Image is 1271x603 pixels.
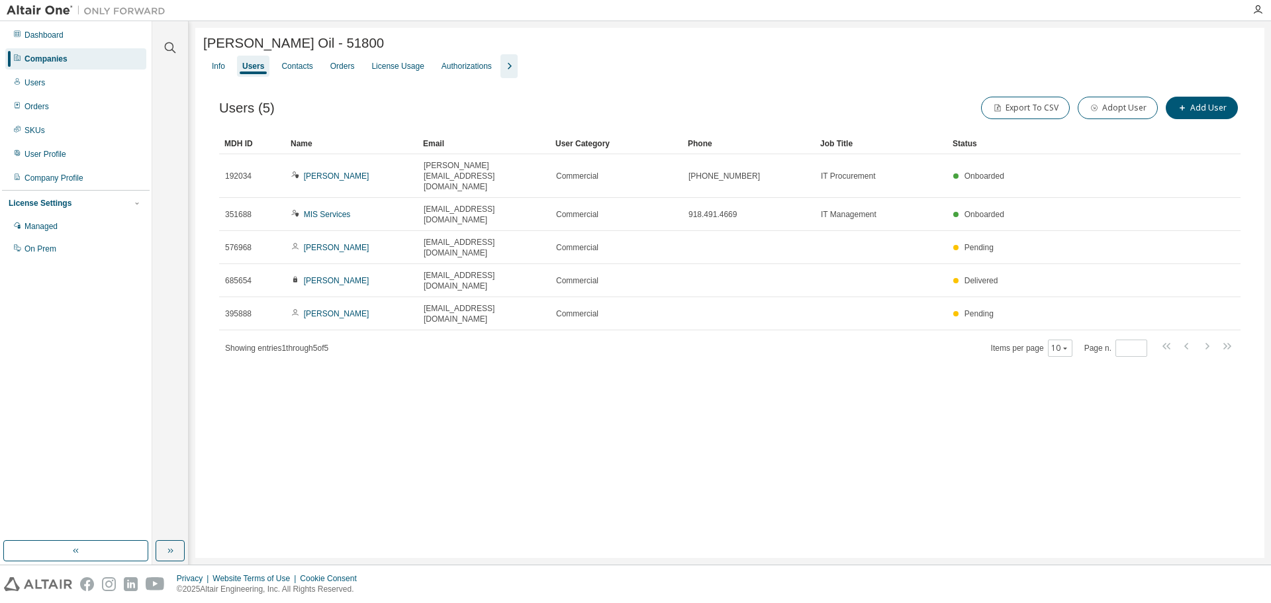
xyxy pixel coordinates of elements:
button: Export To CSV [981,97,1070,119]
div: Phone [688,133,810,154]
div: License Usage [371,61,424,71]
span: [EMAIL_ADDRESS][DOMAIN_NAME] [424,270,544,291]
span: IT Procurement [821,171,875,181]
div: On Prem [24,244,56,254]
div: Users [24,77,45,88]
div: Users [242,61,264,71]
a: [PERSON_NAME] [304,276,369,285]
div: Company Profile [24,173,83,183]
div: Email [423,133,545,154]
img: instagram.svg [102,577,116,591]
span: Page n. [1084,340,1147,357]
span: Commercial [556,308,598,319]
span: 395888 [225,308,252,319]
a: MIS Services [304,210,351,219]
img: Altair One [7,4,172,17]
span: Items per page [991,340,1072,357]
img: facebook.svg [80,577,94,591]
span: IT Management [821,209,876,220]
img: youtube.svg [146,577,165,591]
div: Status [953,133,1161,154]
div: User Category [555,133,677,154]
button: Adopt User [1078,97,1158,119]
img: altair_logo.svg [4,577,72,591]
span: Showing entries 1 through 5 of 5 [225,344,328,353]
span: 918.491.4669 [688,209,737,220]
span: Onboarded [965,171,1004,181]
div: MDH ID [224,133,280,154]
span: Commercial [556,209,598,220]
div: Companies [24,54,68,64]
p: © 2025 Altair Engineering, Inc. All Rights Reserved. [177,584,365,595]
span: Users (5) [219,101,275,116]
div: Info [212,61,225,71]
a: [PERSON_NAME] [304,243,369,252]
a: [PERSON_NAME] [304,171,369,181]
div: License Settings [9,198,71,209]
span: 192034 [225,171,252,181]
a: [PERSON_NAME] [304,309,369,318]
div: User Profile [24,149,66,160]
span: [EMAIL_ADDRESS][DOMAIN_NAME] [424,303,544,324]
div: Contacts [281,61,312,71]
span: Delivered [965,276,998,285]
div: Orders [24,101,49,112]
span: Pending [965,243,994,252]
span: Commercial [556,275,598,286]
span: Onboarded [965,210,1004,219]
img: linkedin.svg [124,577,138,591]
button: Add User [1166,97,1238,119]
span: [EMAIL_ADDRESS][DOMAIN_NAME] [424,237,544,258]
div: Job Title [820,133,942,154]
span: Commercial [556,242,598,253]
span: [EMAIL_ADDRESS][DOMAIN_NAME] [424,204,544,225]
div: Cookie Consent [300,573,364,584]
div: Website Terms of Use [212,573,300,584]
div: Dashboard [24,30,64,40]
span: 576968 [225,242,252,253]
span: [PERSON_NAME][EMAIL_ADDRESS][DOMAIN_NAME] [424,160,544,192]
span: Pending [965,309,994,318]
span: [PHONE_NUMBER] [688,171,760,181]
span: 351688 [225,209,252,220]
div: Orders [330,61,355,71]
span: Commercial [556,171,598,181]
button: 10 [1051,343,1069,353]
div: SKUs [24,125,45,136]
div: Managed [24,221,58,232]
span: 685654 [225,275,252,286]
div: Name [291,133,412,154]
span: [PERSON_NAME] Oil - 51800 [203,36,384,51]
div: Authorizations [442,61,492,71]
div: Privacy [177,573,212,584]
